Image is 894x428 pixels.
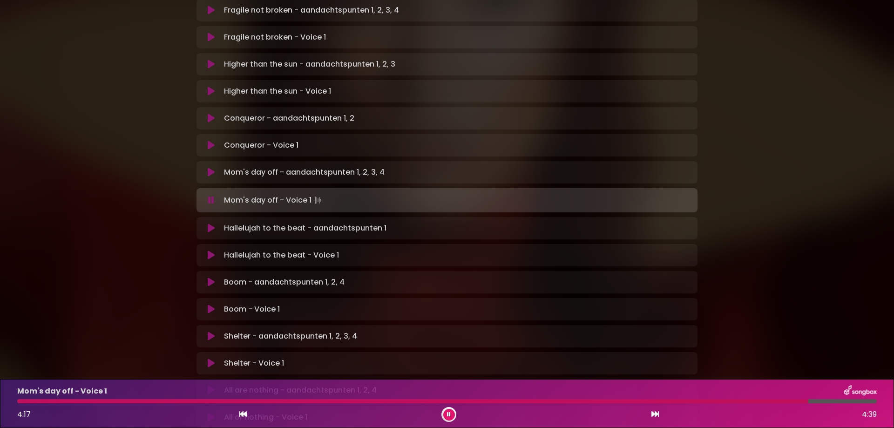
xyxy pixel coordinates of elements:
span: 4:17 [17,409,31,420]
img: songbox-logo-white.png [844,385,877,397]
p: Mom's day off - aandachtspunten 1, 2, 3, 4 [224,167,385,178]
p: Conqueror - Voice 1 [224,140,298,151]
p: Boom - Voice 1 [224,304,280,315]
p: Higher than the sun - aandachtspunten 1, 2, 3 [224,59,395,70]
p: Mom's day off - Voice 1 [224,194,325,207]
span: 4:39 [862,409,877,420]
p: Fragile not broken - Voice 1 [224,32,326,43]
p: Shelter - aandachtspunten 1, 2, 3, 4 [224,331,357,342]
img: waveform4.gif [312,194,325,207]
p: Hallelujah to the beat - Voice 1 [224,250,339,261]
p: Fragile not broken - aandachtspunten 1, 2, 3, 4 [224,5,399,16]
p: Higher than the sun - Voice 1 [224,86,331,97]
p: Shelter - Voice 1 [224,358,284,369]
p: Boom - aandachtspunten 1, 2, 4 [224,277,345,288]
p: Hallelujah to the beat - aandachtspunten 1 [224,223,386,234]
p: Mom's day off - Voice 1 [17,386,107,397]
p: Conqueror - aandachtspunten 1, 2 [224,113,354,124]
